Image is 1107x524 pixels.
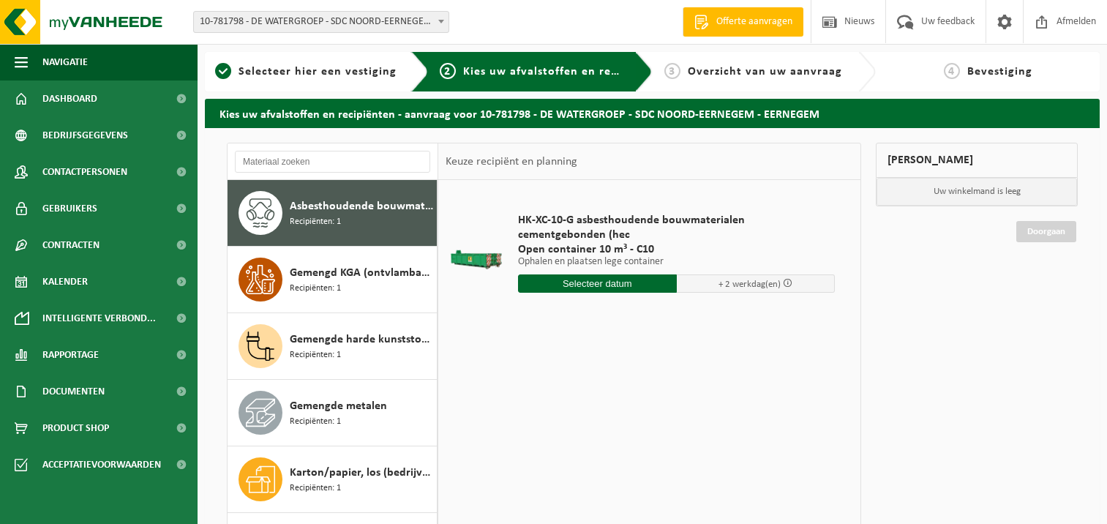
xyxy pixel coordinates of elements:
[518,242,835,257] span: Open container 10 m³ - C10
[518,213,835,242] span: HK-XC-10-G asbesthoudende bouwmaterialen cementgebonden (hec
[194,12,449,32] span: 10-781798 - DE WATERGROEP - SDC NOORD-EERNEGEM - EERNEGEM
[228,313,438,380] button: Gemengde harde kunststoffen (PE, PP en PVC), recycleerbaar (industrieel) Recipiënten: 1
[42,263,88,300] span: Kalender
[944,63,960,79] span: 4
[205,99,1100,127] h2: Kies uw afvalstoffen en recipiënten - aanvraag voor 10-781798 - DE WATERGROEP - SDC NOORD-EERNEGE...
[42,44,88,81] span: Navigatie
[42,154,127,190] span: Contactpersonen
[290,482,341,495] span: Recipiënten: 1
[290,198,433,215] span: Asbesthoudende bouwmaterialen cementgebonden (hechtgebonden)
[42,117,128,154] span: Bedrijfsgegevens
[290,415,341,429] span: Recipiënten: 1
[876,143,1078,178] div: [PERSON_NAME]
[290,464,433,482] span: Karton/papier, los (bedrijven)
[239,66,397,78] span: Selecteer hier een vestiging
[518,274,677,293] input: Selecteer datum
[438,143,585,180] div: Keuze recipiënt en planning
[290,215,341,229] span: Recipiënten: 1
[42,446,161,483] span: Acceptatievoorwaarden
[42,373,105,410] span: Documenten
[193,11,449,33] span: 10-781798 - DE WATERGROEP - SDC NOORD-EERNEGEM - EERNEGEM
[518,257,835,267] p: Ophalen en plaatsen lege container
[1016,221,1076,242] a: Doorgaan
[290,397,387,415] span: Gemengde metalen
[42,300,156,337] span: Intelligente verbond...
[228,446,438,513] button: Karton/papier, los (bedrijven) Recipiënten: 1
[683,7,803,37] a: Offerte aanvragen
[228,247,438,313] button: Gemengd KGA (ontvlambaar-corrosief) Recipiënten: 1
[688,66,842,78] span: Overzicht van uw aanvraag
[42,337,99,373] span: Rapportage
[215,63,231,79] span: 1
[42,227,100,263] span: Contracten
[290,348,341,362] span: Recipiënten: 1
[463,66,664,78] span: Kies uw afvalstoffen en recipiënten
[228,380,438,446] button: Gemengde metalen Recipiënten: 1
[713,15,796,29] span: Offerte aanvragen
[290,331,433,348] span: Gemengde harde kunststoffen (PE, PP en PVC), recycleerbaar (industrieel)
[235,151,430,173] input: Materiaal zoeken
[877,178,1077,206] p: Uw winkelmand is leeg
[290,282,341,296] span: Recipiënten: 1
[212,63,399,81] a: 1Selecteer hier een vestiging
[967,66,1032,78] span: Bevestiging
[42,190,97,227] span: Gebruikers
[228,180,438,247] button: Asbesthoudende bouwmaterialen cementgebonden (hechtgebonden) Recipiënten: 1
[440,63,456,79] span: 2
[42,410,109,446] span: Product Shop
[718,280,781,289] span: + 2 werkdag(en)
[42,81,97,117] span: Dashboard
[664,63,680,79] span: 3
[290,264,433,282] span: Gemengd KGA (ontvlambaar-corrosief)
